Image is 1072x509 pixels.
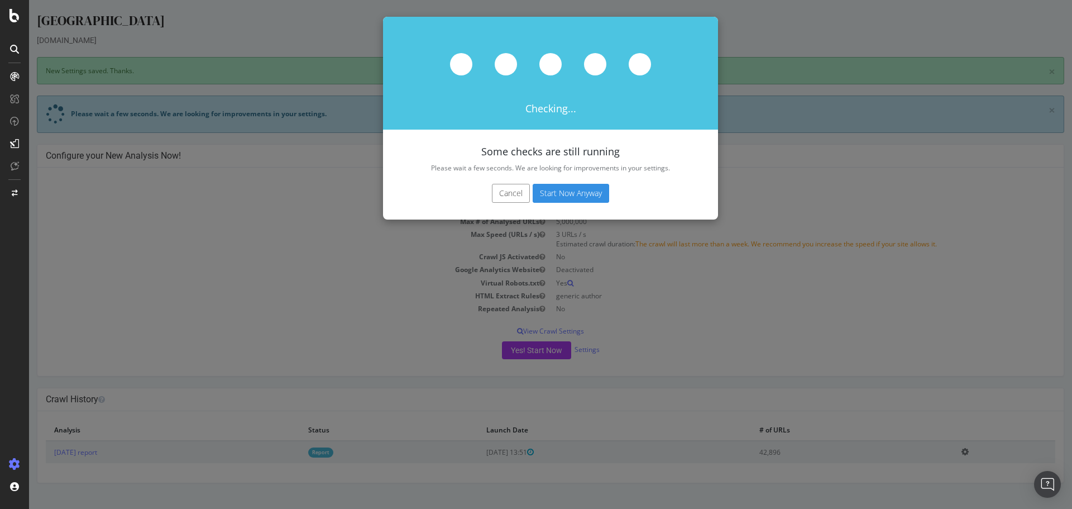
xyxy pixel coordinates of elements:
h4: Some checks are still running [376,146,667,158]
button: Start Now Anyway [504,184,580,203]
button: Cancel [463,184,501,203]
div: Checking... [354,17,689,130]
div: Open Intercom Messenger [1034,471,1061,498]
p: Please wait a few seconds. We are looking for improvements in your settings. [376,163,667,173]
